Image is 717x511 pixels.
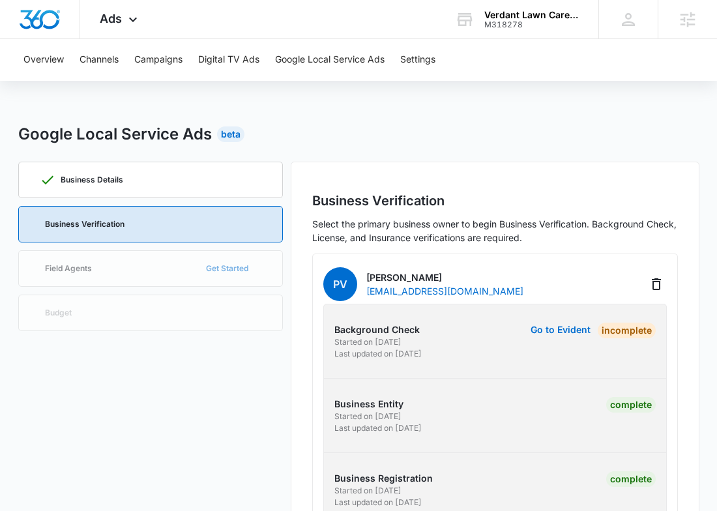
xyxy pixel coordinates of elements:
[334,485,491,497] p: Started on [DATE]
[23,39,64,81] button: Overview
[334,348,491,360] p: Last updated on [DATE]
[366,270,523,284] p: [PERSON_NAME]
[18,123,212,146] h2: Google Local Service Ads
[334,422,491,434] p: Last updated on [DATE]
[80,39,119,81] button: Channels
[134,39,183,81] button: Campaigns
[217,126,244,142] div: Beta
[606,397,656,413] div: Complete
[646,274,667,295] button: Delete
[484,20,579,29] div: account id
[334,497,491,508] p: Last updated on [DATE]
[323,267,357,301] span: PV
[18,162,283,198] a: Business Details
[400,39,435,81] button: Settings
[531,325,591,334] button: Go to Evident
[334,323,491,336] p: Background Check
[606,471,656,487] div: Complete
[312,217,678,244] p: Select the primary business owner to begin Business Verification. Background Check, License, and ...
[334,336,491,348] p: Started on [DATE]
[100,12,122,25] span: Ads
[198,39,259,81] button: Digital TV Ads
[45,220,124,228] p: Business Verification
[61,176,123,184] p: Business Details
[366,284,523,298] p: [EMAIL_ADDRESS][DOMAIN_NAME]
[484,10,579,20] div: account name
[334,411,491,422] p: Started on [DATE]
[598,323,656,338] div: Incomplete
[334,397,491,411] p: Business Entity
[312,191,678,211] h2: Business Verification
[334,471,491,485] p: Business Registration
[18,206,283,242] a: Business Verification
[275,39,385,81] button: Google Local Service Ads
